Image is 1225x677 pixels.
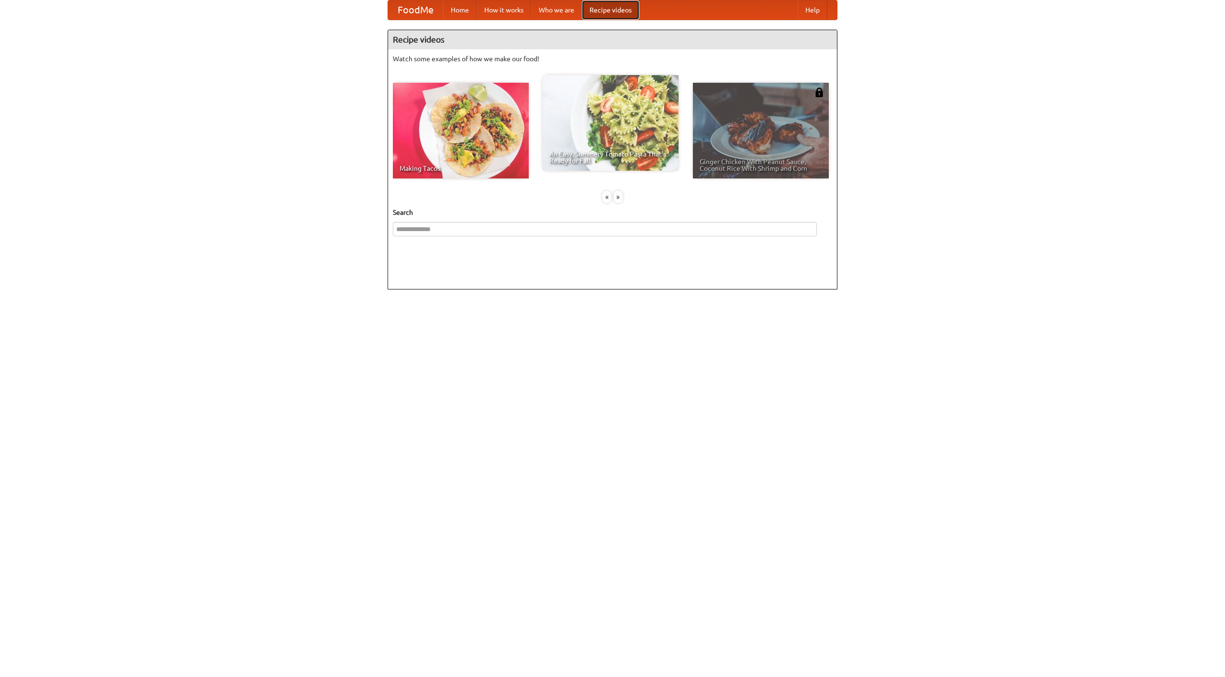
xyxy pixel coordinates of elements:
img: 483408.png [814,88,824,97]
div: » [614,191,623,203]
a: An Easy, Summery Tomato Pasta That's Ready for Fall [543,75,679,171]
div: « [602,191,611,203]
a: FoodMe [388,0,443,20]
a: Help [798,0,827,20]
a: How it works [477,0,531,20]
a: Making Tacos [393,83,529,178]
span: An Easy, Summery Tomato Pasta That's Ready for Fall [549,151,672,164]
a: Who we are [531,0,582,20]
h4: Recipe videos [388,30,837,49]
h5: Search [393,208,832,217]
a: Recipe videos [582,0,639,20]
a: Home [443,0,477,20]
span: Making Tacos [400,165,522,172]
p: Watch some examples of how we make our food! [393,54,832,64]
